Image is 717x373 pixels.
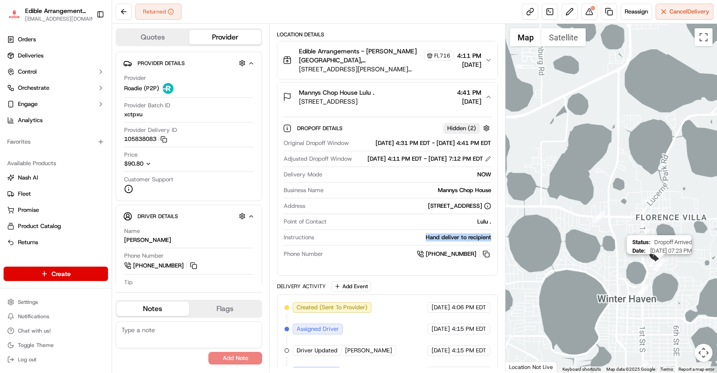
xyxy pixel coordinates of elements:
span: Nash AI [18,174,38,182]
div: 47 [636,229,648,241]
span: Tip [124,278,133,286]
span: [DATE] [457,97,481,106]
span: [PHONE_NUMBER] [133,262,184,270]
button: Mannys Chop House Lulu .[STREET_ADDRESS]4:41 PM[DATE] [277,83,497,111]
span: Log out [18,356,36,363]
p: Welcome 👋 [9,35,163,50]
span: Price [124,151,138,159]
span: Edible Arrangements - [PERSON_NAME][GEOGRAPHIC_DATA], [GEOGRAPHIC_DATA] [25,6,88,15]
span: Reassign [625,8,648,16]
span: Orchestrate [18,84,49,92]
img: Masood Aslam [9,154,23,169]
div: Available Products [4,156,108,171]
span: [PERSON_NAME] [28,163,73,170]
div: 💻 [76,201,83,208]
div: [DATE] 4:31 PM EDT - [DATE] 4:41 PM EDT [352,139,491,147]
a: Terms (opens in new tab) [661,367,673,372]
img: 1736555255976-a54dd68f-1ca7-489b-9aae-adbdc363a1c4 [18,163,25,171]
span: 4:06 PM EDT [452,303,486,312]
button: Fleet [4,187,108,201]
div: 52 [636,285,648,297]
span: Mannys Chop House Lulu . [299,88,374,97]
button: Toggle Theme [4,339,108,351]
a: 📗Knowledge Base [5,197,72,213]
button: CancelDelivery [656,4,713,20]
div: Location Not Live [505,361,557,373]
span: Name [124,227,140,235]
span: xctpxu [124,110,143,118]
span: Settings [18,298,38,306]
span: Notifications [18,313,49,320]
div: [DATE] 4:11 PM EDT - [DATE] 7:12 PM EDT [367,155,491,163]
button: 105838083 [124,135,167,143]
span: Delivery Mode [284,171,322,179]
span: Hidden ( 2 ) [447,124,476,132]
button: Flags [189,302,262,316]
span: FL716 [434,52,450,59]
button: Create [4,267,108,281]
span: Provider Details [138,60,185,67]
span: [EMAIL_ADDRESS][DOMAIN_NAME] [25,15,98,22]
a: Powered byPylon [63,222,108,229]
span: Dropoff Details [297,125,344,132]
button: Hidden (2) [443,123,492,134]
span: Fleet [18,190,31,198]
img: 4281594248423_2fcf9dad9f2a874258b8_72.png [19,85,35,101]
div: NOW [326,171,491,179]
button: Notifications [4,310,108,323]
span: Assigned Driver [297,325,339,333]
span: Provider Batch ID [124,101,170,110]
span: Date : [632,247,645,254]
div: Past conversations [9,116,60,123]
span: Provider Delivery ID [124,126,177,134]
div: 📗 [9,201,16,208]
button: Driver Details [123,209,255,224]
span: Point of Contact [284,218,327,226]
button: Control [4,65,108,79]
button: Add Event [331,281,371,292]
button: Map camera controls [695,344,713,362]
a: Nash AI [7,174,104,182]
button: Nash AI [4,171,108,185]
img: 1736555255976-a54dd68f-1ca7-489b-9aae-adbdc363a1c4 [9,85,25,101]
span: Control [18,68,37,76]
span: Original Dropoff Window [284,139,349,147]
a: Deliveries [4,48,108,63]
div: 53 [637,361,648,373]
span: Phone Number [284,250,323,258]
input: Got a question? Start typing here... [23,57,161,67]
button: Edible Arrangements - Wesley Chapel, FLEdible Arrangements - [PERSON_NAME][GEOGRAPHIC_DATA], [GEO... [4,4,93,25]
div: Hand deliver to recipient [318,233,491,241]
span: Analytics [18,116,43,124]
span: [PERSON_NAME] [345,347,392,355]
a: Fleet [7,190,104,198]
div: [PERSON_NAME] [124,236,171,244]
button: Returned [135,4,181,20]
a: Promise [7,206,104,214]
button: See all [139,114,163,125]
img: roadie-logo-v2.jpg [163,83,173,94]
span: 4:15 PM EDT [452,325,486,333]
span: [DATE] [432,347,450,355]
span: Orders [18,35,36,44]
div: Lulu . [330,218,491,226]
button: Keyboard shortcuts [562,366,601,373]
button: Returns [4,235,108,250]
img: Edible Arrangements - Wesley Chapel, FL [7,8,22,21]
button: Quotes [117,30,189,44]
span: [PERSON_NAME] [28,139,73,146]
span: Status : [632,239,650,246]
div: 51 [638,245,649,256]
span: Deliveries [18,52,43,60]
span: Engage [18,100,38,108]
span: [DATE] [432,303,450,312]
button: Edible Arrangements - [PERSON_NAME][GEOGRAPHIC_DATA], [GEOGRAPHIC_DATA]FL716[STREET_ADDRESS][PERS... [277,41,497,79]
span: Toggle Theme [18,342,54,349]
span: Edible Arrangements - [PERSON_NAME][GEOGRAPHIC_DATA], [GEOGRAPHIC_DATA] [299,47,422,65]
button: Provider Details [123,56,255,70]
button: Show street map [510,28,541,46]
button: $90.80 [124,160,203,168]
div: Location Details [277,31,498,38]
div: Start new chat [40,85,147,94]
